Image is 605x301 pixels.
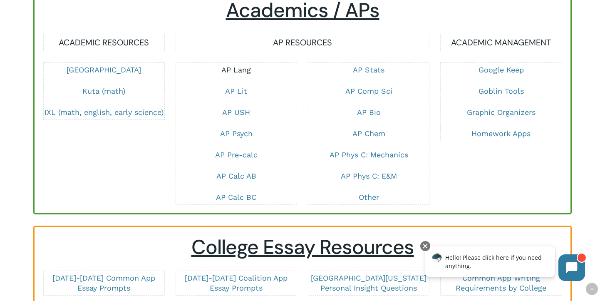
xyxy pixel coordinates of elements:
[471,129,531,138] a: Homework Apps
[220,129,253,138] a: AP Psych
[456,274,546,292] a: Common App Writing Requirements by College
[216,172,256,180] a: AP Calc AB
[176,36,429,49] h6: AP RESOURCES
[44,36,165,49] h6: ACADEMIC RESOURCES
[479,87,524,95] a: Goblin Tools
[45,108,164,117] a: IXL (math, english, early science)
[82,87,125,95] a: Kuta (math)
[479,65,524,74] a: Google Keep
[221,65,251,74] a: AP Lang
[222,108,250,117] a: AP USH
[330,150,408,159] a: AP Phys C: Mechanics
[417,239,593,289] iframe: Chatbot
[345,87,392,95] a: AP Comp Sci
[216,193,256,201] a: AP Calc BC
[352,129,385,138] a: AP Chem
[191,234,414,260] span: College Essay Resources
[353,65,384,74] a: AP Stats
[215,150,258,159] a: AP Pre-calc
[52,274,155,292] a: [DATE]-[DATE] Common App Essay Prompts
[67,65,141,74] a: [GEOGRAPHIC_DATA]
[467,108,536,117] a: Graphic Organizers
[225,87,247,95] a: AP Lit
[359,193,379,201] a: Other
[185,274,288,292] a: [DATE]-[DATE] Coalition App Essay Prompts
[441,36,562,49] h6: ACADEMIC MANAGEMENT
[341,172,397,180] a: AP Phys C: E&M
[357,108,381,117] a: AP Bio
[311,274,426,292] a: [GEOGRAPHIC_DATA][US_STATE] Personal Insight Questions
